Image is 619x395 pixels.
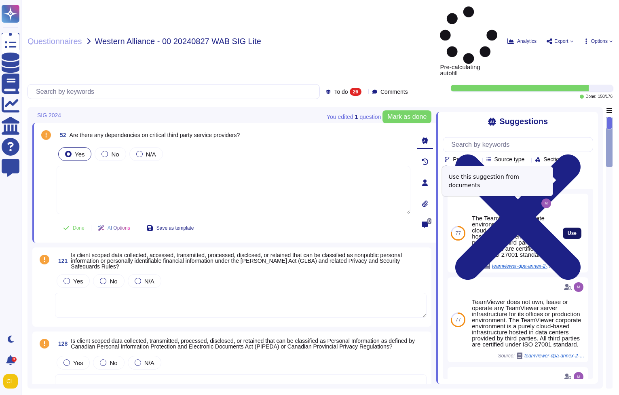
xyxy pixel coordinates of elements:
[110,359,117,366] span: No
[524,353,585,358] span: teamviewer-dpa-annex-2-[PERSON_NAME]-en.pdf
[111,151,119,158] span: No
[108,226,130,230] span: AI Options
[598,95,613,99] span: 150 / 176
[472,299,585,347] div: TeamViewer does not own, lease or operate any TeamViewer server infrastructure for its offices or...
[146,151,156,158] span: N/A
[574,282,583,292] img: user
[554,39,568,44] span: Export
[447,137,593,152] input: Search by keywords
[427,218,432,224] span: 0
[95,37,261,45] span: Western Alliance - 00 20240827 WAB SIG Lite
[55,258,68,264] span: 121
[75,151,85,158] span: Yes
[563,228,581,239] button: Use
[387,114,427,120] span: Mark as done
[440,6,497,76] span: Pre-calculating autofill
[55,341,68,346] span: 128
[591,39,608,44] span: Options
[456,231,461,236] span: 77
[517,39,537,44] span: Analytics
[382,110,431,123] button: Mark as done
[380,89,408,95] span: Comments
[12,357,17,362] div: 3
[3,374,18,389] img: user
[73,278,83,285] span: Yes
[71,338,415,350] span: Is client scoped data collected, transmitted, processed, disclosed, or retained that can be class...
[144,278,154,285] span: N/A
[456,317,461,322] span: 77
[156,226,194,230] span: Save as template
[140,220,201,236] button: Save as template
[355,114,358,120] b: 1
[442,166,553,196] div: Use this suggestion from documents
[73,226,85,230] span: Done
[2,372,23,390] button: user
[334,89,348,95] span: To do
[585,95,596,99] span: Done:
[541,199,551,208] img: user
[57,132,66,138] span: 52
[73,359,83,366] span: Yes
[350,88,361,96] div: 26
[32,84,319,99] input: Search by keywords
[507,38,537,44] button: Analytics
[574,372,583,382] img: user
[27,37,82,45] span: Questionnaires
[37,112,61,118] span: SIG 2024
[498,353,585,359] span: Source:
[568,231,577,236] span: Use
[327,114,381,120] span: You edited question
[110,278,117,285] span: No
[144,359,154,366] span: N/A
[70,132,240,138] span: Are there any dependencies on critical third party service providers?
[71,252,402,270] span: Is client scoped data collected, accessed, transmitted, processed, disclosed, or retained that ca...
[57,220,91,236] button: Done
